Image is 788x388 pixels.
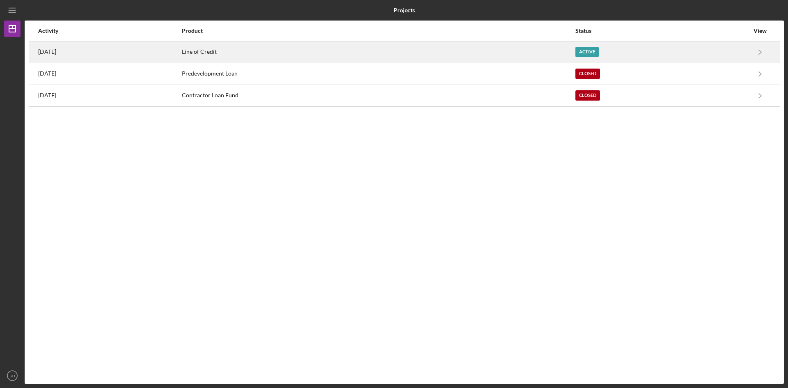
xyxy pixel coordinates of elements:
time: 2023-08-16 22:04 [38,92,56,99]
time: 2025-09-04 18:20 [38,48,56,55]
div: Closed [575,90,600,101]
div: Contractor Loan Fund [182,85,575,106]
div: Closed [575,69,600,79]
div: Status [575,28,749,34]
b: Projects [394,7,415,14]
div: Line of Credit [182,42,575,62]
time: 2023-09-01 16:56 [38,70,56,77]
div: View [750,28,770,34]
div: Active [575,47,599,57]
text: SH [9,374,15,378]
button: SH [4,367,21,384]
div: Product [182,28,575,34]
div: Activity [38,28,181,34]
div: Predevelopment Loan [182,64,575,84]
